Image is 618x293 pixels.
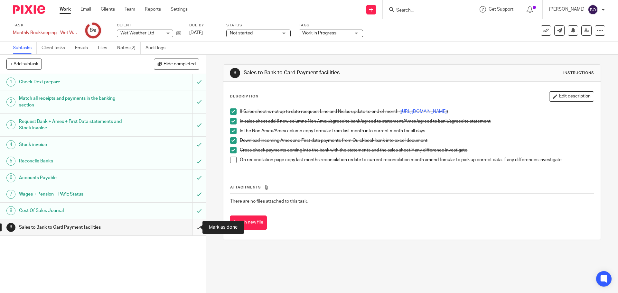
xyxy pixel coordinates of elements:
[230,31,253,35] span: Not started
[230,94,258,99] p: Description
[189,31,203,35] span: [DATE]
[80,6,91,13] a: Email
[6,223,15,232] div: 9
[6,120,15,129] div: 3
[60,6,71,13] a: Work
[6,157,15,166] div: 5
[19,173,130,183] h1: Accounts Payable
[19,156,130,166] h1: Reconcile Banks
[226,23,291,28] label: Status
[230,186,261,189] span: Attachments
[98,42,112,54] a: Files
[117,42,141,54] a: Notes (2)
[299,23,363,28] label: Tags
[19,77,130,87] h1: Check Dext prepare
[19,117,130,133] h1: Request Bank + Amex + First Data statements and Stock invoice
[42,42,70,54] a: Client tasks
[6,140,15,149] div: 4
[171,6,188,13] a: Settings
[240,128,594,134] p: In the Non Amex/Amex column copy formular from last month into current month for all days
[19,189,130,199] h1: Wages + Pension + PAYE Status
[13,30,77,36] div: Monthly Bookkeeping - Wet Weather
[117,23,181,28] label: Client
[13,5,45,14] img: Pixie
[563,70,594,76] div: Instructions
[93,29,96,32] small: /9
[588,5,598,15] img: svg%3E
[549,91,594,102] button: Edit description
[154,59,199,69] button: Hide completed
[19,140,130,150] h1: Stock invoice
[125,6,135,13] a: Team
[75,42,93,54] a: Emails
[6,78,15,87] div: 1
[230,215,267,230] button: Attach new file
[240,147,594,153] p: Cross check payments coming into the bank with the statements and the sales sheet if any differen...
[19,206,130,215] h1: Cost Of Sales Journal
[6,97,15,106] div: 2
[13,42,37,54] a: Subtasks
[240,137,594,144] p: Download incoming Amex and First data payments from Quickbook bank into excel document
[6,206,15,215] div: 8
[145,42,170,54] a: Audit logs
[549,6,585,13] p: [PERSON_NAME]
[6,173,15,182] div: 6
[90,27,96,34] div: 8
[19,94,130,110] h1: Match all receipts and payments in the banking section
[6,190,15,199] div: 7
[240,157,594,163] p: On reconcilation page copy last months reconcilation redate to current reconcilation month amend ...
[240,108,594,115] p: If Sales sheet is not up to date resquest Line and Niclas update to end of month ( )
[101,6,115,13] a: Clients
[13,23,77,28] label: Task
[230,68,240,78] div: 9
[6,59,42,69] button: + Add subtask
[302,31,336,35] span: Work in Progress
[489,7,513,12] span: Get Support
[164,62,196,67] span: Hide completed
[120,31,154,35] span: Wet Weather Ltd
[145,6,161,13] a: Reports
[230,199,308,204] span: There are no files attached to this task.
[396,8,454,14] input: Search
[244,69,426,76] h1: Sales to Bank to Card Payment facilities
[189,23,218,28] label: Due by
[240,118,594,124] p: In sales sheet add 6 new columns Non Amex/agreed to bank/agreed to statement/Amex/agreed to bank/...
[19,223,130,232] h1: Sales to Bank to Card Payment facilities
[401,109,447,114] a: [URL][DOMAIN_NAME]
